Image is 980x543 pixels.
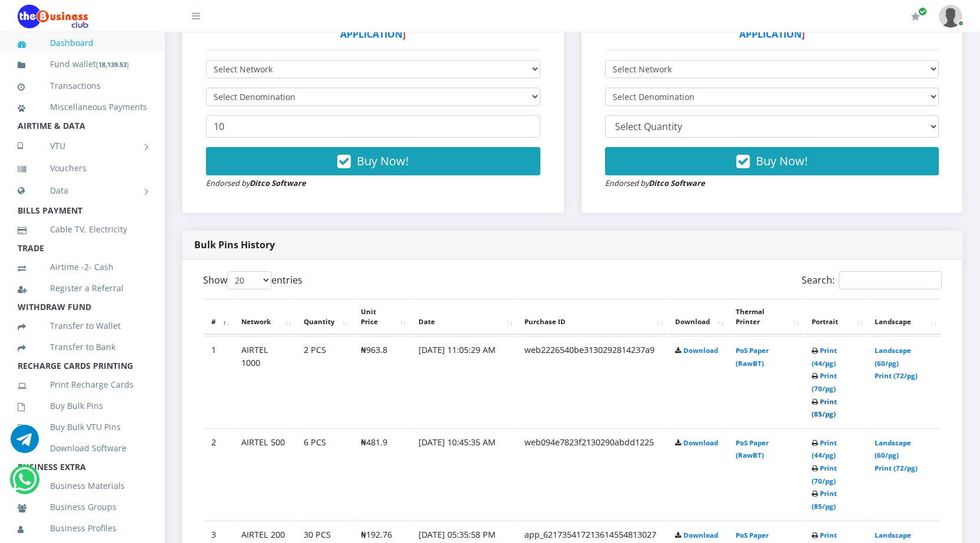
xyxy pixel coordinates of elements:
a: Fund wallet[18,139.53] [18,51,147,78]
img: User [939,5,962,28]
td: web094e7823f2130290abdd1225 [517,428,667,519]
a: Buy Bulk Pins [18,392,147,419]
th: Unit Price: activate to sort column ascending [354,299,410,335]
input: Search: [839,271,942,289]
a: Landscape (60/pg) [875,438,911,460]
td: ₦481.9 [354,428,410,519]
img: Logo [18,5,88,28]
td: 1 [204,336,233,427]
th: Landscape: activate to sort column ascending [868,299,941,335]
span: Buy Now! [357,153,408,169]
small: [ ] [96,60,129,69]
td: AIRTEL 1000 [234,336,295,427]
th: Thermal Printer: activate to sort column ascending [729,299,803,335]
a: PoS Paper (RawBT) [736,346,769,368]
label: Show entries [203,271,303,289]
a: Print (70/pg) [812,464,837,485]
a: Business Profiles [18,515,147,542]
label: Search: [802,271,942,289]
a: Register a Referral [18,275,147,302]
a: Transfer to Wallet [18,312,147,339]
a: Download Software [18,435,147,462]
td: 2 [204,428,233,519]
th: Date: activate to sort column ascending [411,299,517,335]
td: ₦963.8 [354,336,410,427]
a: VTU [18,131,147,161]
a: Print (44/pg) [812,346,837,368]
td: 6 PCS [297,428,353,519]
a: Print Recharge Cards [18,371,147,398]
a: Business Groups [18,494,147,521]
span: Renew/Upgrade Subscription [918,7,927,16]
a: Miscellaneous Payments [18,94,147,121]
span: Buy Now! [756,153,808,169]
select: Showentries [227,271,271,289]
a: Business Materials [18,472,147,499]
th: Purchase ID: activate to sort column ascending [517,299,667,335]
td: [DATE] 10:45:35 AM [411,428,517,519]
td: AIRTEL 500 [234,428,295,519]
button: Buy Now! [605,147,939,175]
a: Buy Bulk VTU Pins [18,414,147,441]
a: Download [683,438,718,447]
th: Portrait: activate to sort column ascending [805,299,867,335]
a: Data [18,176,147,205]
a: Print (70/pg) [812,371,837,393]
a: PoS Paper (RawBT) [736,438,769,460]
a: Dashboard [18,29,147,56]
a: Print (85/pg) [812,397,837,419]
a: Chat for support [12,474,36,494]
th: Network: activate to sort column ascending [234,299,295,335]
a: Cable TV, Electricity [18,216,147,243]
strong: Ditco Software [250,178,306,188]
a: Airtime -2- Cash [18,254,147,281]
a: Vouchers [18,155,147,182]
small: Endorsed by [206,178,306,188]
a: Chat for support [11,434,39,453]
a: Download [683,346,718,355]
small: Endorsed by [605,178,705,188]
a: Print (72/pg) [875,464,918,472]
a: Transfer to Bank [18,334,147,361]
a: Transactions [18,72,147,99]
a: Print (44/pg) [812,438,837,460]
td: web2226540be3130292814237a9 [517,336,667,427]
strong: Ditco Software [649,178,705,188]
b: 18,139.53 [98,60,127,69]
a: Download [683,531,718,539]
a: Print (85/pg) [812,489,837,511]
th: Quantity: activate to sort column ascending [297,299,353,335]
th: #: activate to sort column descending [204,299,233,335]
th: Download: activate to sort column ascending [668,299,727,335]
button: Buy Now! [206,147,540,175]
strong: Bulk Pins History [194,238,275,251]
a: Landscape (60/pg) [875,346,911,368]
td: [DATE] 11:05:29 AM [411,336,517,427]
input: Enter Quantity [206,115,540,138]
a: Print (72/pg) [875,371,918,380]
td: 2 PCS [297,336,353,427]
i: Renew/Upgrade Subscription [911,12,920,21]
